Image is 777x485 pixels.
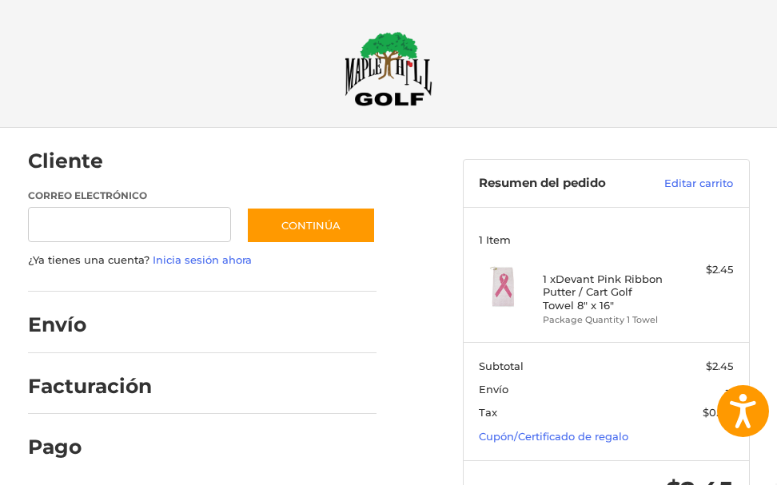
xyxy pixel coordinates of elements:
span: Envío [479,383,508,396]
span: -- [725,383,733,396]
h2: Cliente [28,149,122,173]
h3: Resumen del pedido [479,176,644,192]
a: Editar carrito [644,176,733,192]
span: Tax [479,406,497,419]
label: Correo electrónico [28,189,231,203]
a: Cupón/Certificado de regalo [479,430,628,443]
h2: Facturación [28,374,152,399]
span: $0.00 [703,406,733,419]
a: Inicia sesión ahora [153,253,252,266]
img: Maple Hill Golf [345,31,432,106]
p: ¿Ya tienes una cuenta? [28,252,377,268]
h2: Pago [28,435,122,459]
span: $2.45 [706,360,733,372]
button: Continúa [246,207,376,244]
h4: 1 x Devant Pink Ribbon Putter / Cart Golf Towel 8" x 16" [543,272,666,312]
h2: Envío [28,312,122,337]
li: Package Quantity 1 Towel [543,313,666,327]
span: Subtotal [479,360,524,372]
h3: 1 Item [479,233,733,246]
div: $2.45 [670,262,733,278]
